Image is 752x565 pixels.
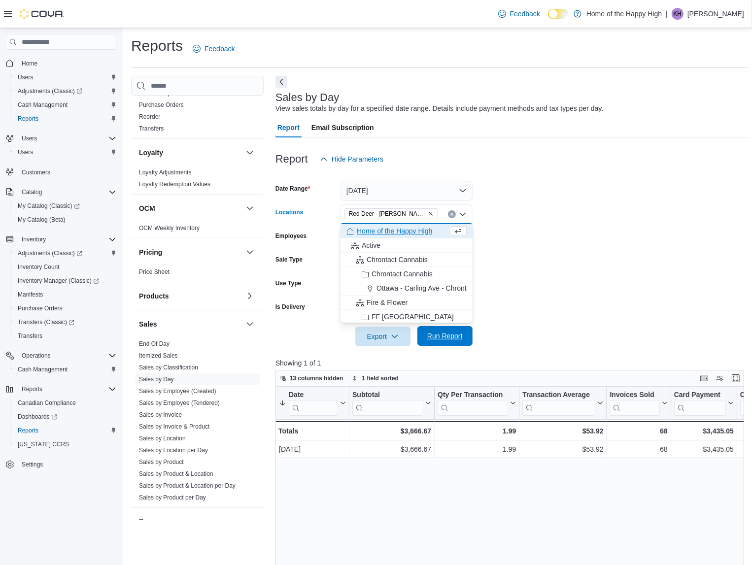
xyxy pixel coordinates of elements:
[714,372,726,384] button: Display options
[18,58,41,69] a: Home
[14,316,78,328] a: Transfers (Classic)
[18,186,116,198] span: Catalog
[14,316,116,328] span: Transfers (Classic)
[610,391,667,416] button: Invoices Sold
[139,447,208,454] a: Sales by Location per Day
[139,411,182,419] span: Sales by Invoice
[341,296,473,310] button: Fire & Flower
[2,132,120,145] button: Users
[289,391,338,416] div: Date
[2,349,120,363] button: Operations
[131,222,264,238] div: OCM
[139,113,160,120] a: Reorder
[332,154,383,164] span: Hide Parameters
[14,146,37,158] a: Users
[139,458,184,466] span: Sales by Product
[22,385,42,393] span: Reports
[139,435,186,442] a: Sales by Location
[131,36,183,56] h1: Reports
[139,169,192,176] a: Loyalty Adjustments
[10,288,120,301] button: Manifests
[10,213,120,227] button: My Catalog (Beta)
[139,423,209,431] span: Sales by Invoice & Product
[275,208,304,216] label: Locations
[18,101,68,109] span: Cash Management
[674,425,733,437] div: $3,435.05
[278,425,346,437] div: Totals
[14,99,116,111] span: Cash Management
[417,326,473,346] button: Run Report
[14,214,116,226] span: My Catalog (Beta)
[610,391,659,400] div: Invoices Sold
[372,269,433,279] span: Chrontact Cannabis
[139,517,158,527] h3: Taxes
[14,289,116,300] span: Manifests
[14,411,116,423] span: Dashboards
[139,291,242,301] button: Products
[139,446,208,454] span: Sales by Location per Day
[14,275,103,287] a: Inventory Manager (Classic)
[139,376,174,383] a: Sales by Day
[277,118,300,137] span: Report
[139,319,242,329] button: Sales
[438,391,516,416] button: Qty Per Transaction
[18,318,74,326] span: Transfers (Classic)
[289,391,338,400] div: Date
[18,263,60,271] span: Inventory Count
[139,125,164,132] a: Transfers
[352,444,431,456] div: $3,666.67
[18,458,116,470] span: Settings
[139,482,236,489] a: Sales by Product & Location per Day
[139,364,198,371] a: Sales by Classification
[14,113,116,125] span: Reports
[672,8,684,20] div: Kathleen Hess
[18,332,42,340] span: Transfers
[139,375,174,383] span: Sales by Day
[22,168,50,176] span: Customers
[10,112,120,126] button: Reports
[18,133,116,144] span: Users
[522,391,603,416] button: Transaction Average
[18,249,82,257] span: Adjustments (Classic)
[139,399,220,407] span: Sales by Employee (Tendered)
[522,391,595,400] div: Transaction Average
[2,233,120,246] button: Inventory
[244,318,256,330] button: Sales
[139,459,184,465] a: Sales by Product
[674,391,725,400] div: Card Payment
[18,399,76,407] span: Canadian Compliance
[610,391,659,416] div: Invoices Sold
[666,8,668,20] p: |
[18,133,41,144] button: Users
[18,202,80,210] span: My Catalog (Classic)
[14,85,86,97] a: Adjustments (Classic)
[10,70,120,84] button: Users
[367,298,408,307] span: Fire & Flower
[427,331,463,341] span: Run Report
[139,411,182,418] a: Sales by Invoice
[275,232,307,240] label: Employees
[14,364,71,375] a: Cash Management
[22,352,51,360] span: Operations
[18,383,116,395] span: Reports
[22,461,43,468] span: Settings
[522,391,595,416] div: Transaction Average
[139,148,242,158] button: Loyalty
[275,256,303,264] label: Sale Type
[14,411,61,423] a: Dashboards
[341,267,473,281] button: Chrontact Cannabis
[139,517,242,527] button: Taxes
[139,224,200,232] span: OCM Weekly Inventory
[428,211,434,217] button: Remove Red Deer - Dawson Centre - Fire & Flower from selection in this group
[139,319,157,329] h3: Sales
[18,459,47,470] a: Settings
[139,291,169,301] h3: Products
[2,185,120,199] button: Catalog
[139,247,242,257] button: Pricing
[10,363,120,376] button: Cash Management
[244,246,256,258] button: Pricing
[279,391,346,416] button: Date
[14,397,80,409] a: Canadian Compliance
[18,186,46,198] button: Catalog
